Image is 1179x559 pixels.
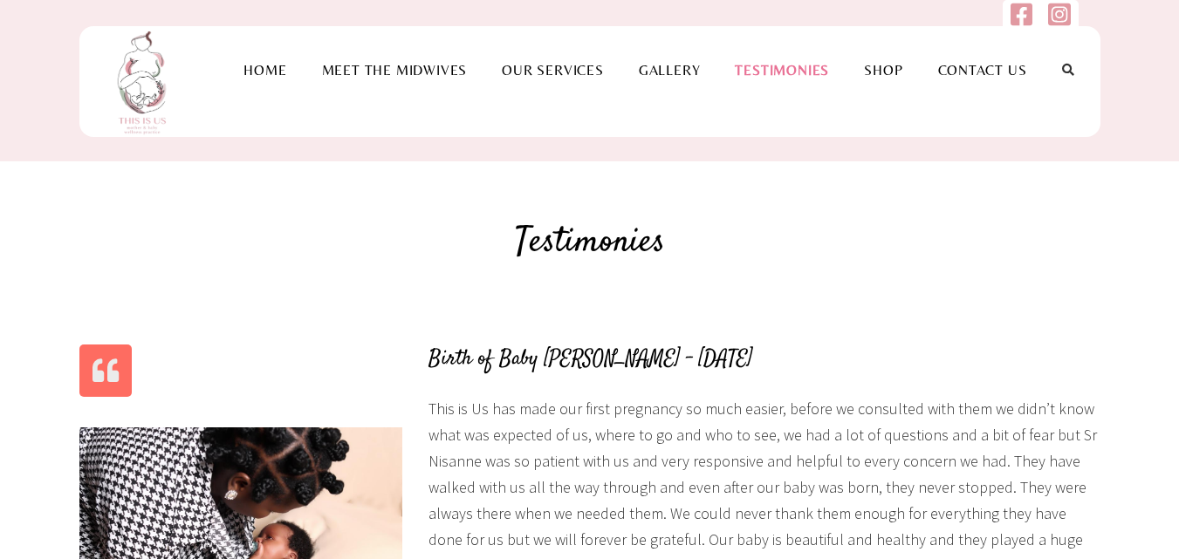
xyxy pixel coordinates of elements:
a: Contact Us [921,62,1045,78]
img: This is us practice [106,26,184,137]
a: Testimonies [717,62,847,78]
a: Shop [847,62,920,78]
a: Home [226,62,304,78]
a: Follow us on Instagram [1048,11,1070,31]
a: Gallery [621,62,718,78]
img: instagram-square.svg [1048,2,1070,27]
a: Meet the Midwives [305,62,485,78]
h2: Testimonies [79,218,1100,269]
a: Our Services [484,62,621,78]
h4: Birth of Baby [PERSON_NAME] – [DATE] [428,344,1100,374]
img: facebook-square.svg [1011,2,1032,27]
